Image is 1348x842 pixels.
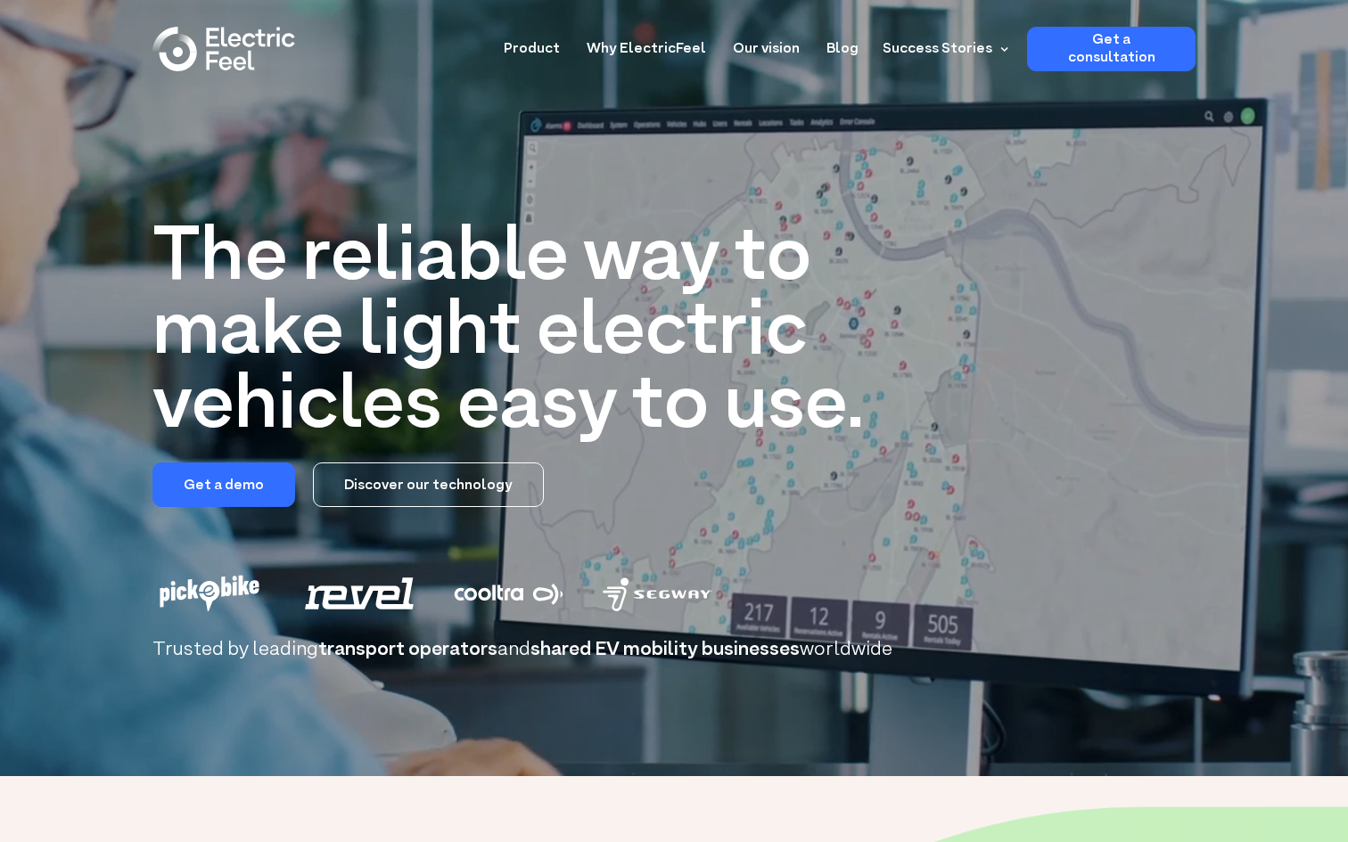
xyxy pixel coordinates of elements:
[152,640,1196,660] h2: Trusted by leading and worldwide
[872,27,1014,71] div: Success Stories
[152,462,295,507] a: Get a demo
[1027,27,1196,71] a: Get a consultation
[530,636,800,664] span: shared EV mobility businesses
[152,223,896,445] h1: The reliable way to make light electric vehicles easy to use.
[67,70,153,104] input: Submit
[313,462,544,507] a: Discover our technology
[883,38,992,60] div: Success Stories
[826,27,859,60] a: Blog
[587,27,706,60] a: Why ElectricFeel
[733,27,800,60] a: Our vision
[1230,724,1323,817] iframe: Chatbot
[504,27,560,60] a: Product
[318,636,497,664] span: transport operators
